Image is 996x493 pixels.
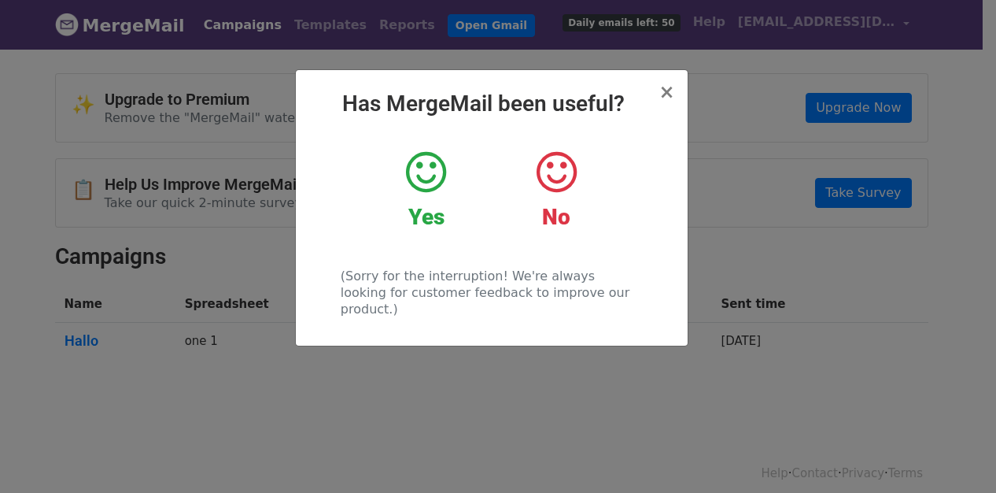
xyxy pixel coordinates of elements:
[658,81,674,103] span: ×
[373,149,479,231] a: Yes
[542,204,570,230] strong: No
[503,149,609,231] a: No
[658,83,674,102] button: Close
[408,204,445,230] strong: Yes
[341,268,642,317] p: (Sorry for the interruption! We're always looking for customer feedback to improve our product.)
[308,91,675,117] h2: Has MergeMail been useful?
